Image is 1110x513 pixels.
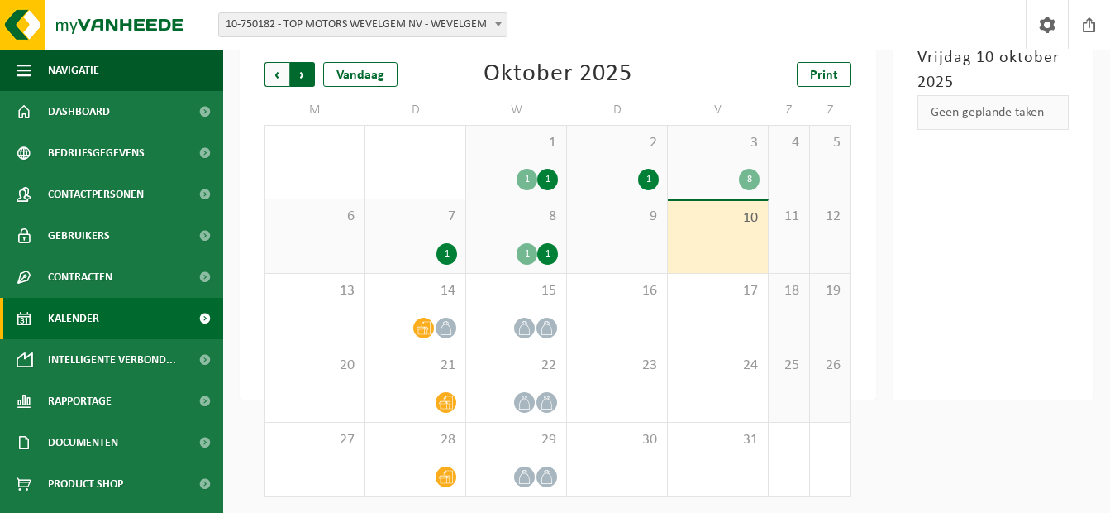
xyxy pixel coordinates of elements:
span: 26 [818,357,842,375]
span: 10 [676,209,760,228]
span: 21 [374,357,457,375]
span: 1 [474,134,558,152]
div: 8 [739,169,760,190]
span: 11 [777,208,801,226]
span: Bedrijfsgegevens [48,132,145,174]
span: 16 [575,282,659,300]
td: M [264,95,365,125]
span: 28 [374,431,457,449]
span: 4 [777,134,801,152]
span: 17 [676,282,760,300]
h3: Vrijdag 10 oktober 2025 [917,46,1069,95]
td: Z [769,95,810,125]
span: Gebruikers [48,215,110,256]
span: 3 [676,134,760,152]
td: Z [810,95,851,125]
span: 19 [818,282,842,300]
span: 31 [676,431,760,449]
div: 1 [537,243,558,265]
span: Contactpersonen [48,174,144,215]
span: 5 [818,134,842,152]
span: 20 [274,357,356,375]
a: Print [797,62,851,87]
span: Dashboard [48,91,110,132]
div: 1 [638,169,659,190]
span: 30 [575,431,659,449]
span: Intelligente verbond... [48,339,176,381]
span: 29 [474,431,558,449]
span: 18 [777,282,801,300]
span: 10-750182 - TOP MOTORS WEVELGEM NV - WEVELGEM [218,12,507,37]
span: 2 [575,134,659,152]
span: 6 [274,208,356,226]
span: 10-750182 - TOP MOTORS WEVELGEM NV - WEVELGEM [219,13,507,36]
span: 23 [575,357,659,375]
span: Navigatie [48,50,99,91]
div: Vandaag [323,62,398,87]
span: 27 [274,431,356,449]
span: Product Shop [48,463,123,505]
span: 14 [374,282,457,300]
span: 12 [818,208,842,226]
span: Volgende [290,62,315,87]
div: 1 [436,243,457,265]
div: 1 [517,243,537,265]
div: 1 [537,169,558,190]
span: 7 [374,208,457,226]
span: 13 [274,282,356,300]
span: Contracten [48,256,112,298]
span: 22 [474,357,558,375]
div: Oktober 2025 [484,62,632,87]
span: Kalender [48,298,99,339]
span: Rapportage [48,381,112,422]
td: D [567,95,668,125]
td: W [466,95,567,125]
span: 15 [474,282,558,300]
div: Geen geplande taken [917,95,1069,130]
span: Print [810,69,838,82]
div: 1 [517,169,537,190]
span: 25 [777,357,801,375]
span: Vorige [264,62,289,87]
span: 24 [676,357,760,375]
span: Documenten [48,422,118,463]
td: V [668,95,769,125]
td: D [365,95,466,125]
span: 8 [474,208,558,226]
span: 9 [575,208,659,226]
